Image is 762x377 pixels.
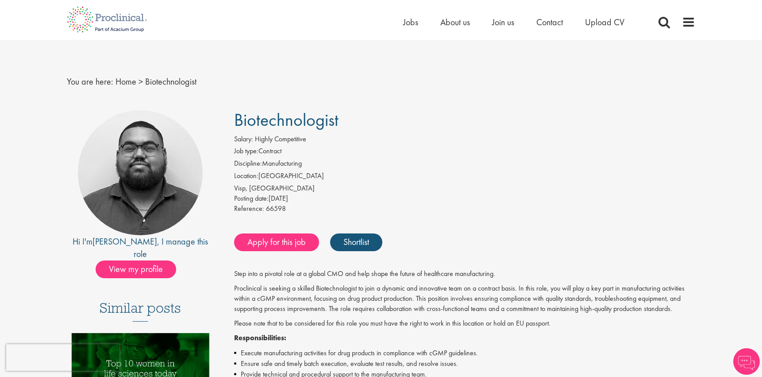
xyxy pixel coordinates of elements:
span: > [139,76,143,87]
p: Please note that to be considered for this role you must have the right to work in this location ... [234,319,696,329]
h3: Similar posts [100,300,181,322]
a: Upload CV [585,16,624,28]
a: About us [440,16,470,28]
li: Execute manufacturing activities for drug products in compliance with cGMP guidelines. [234,348,696,358]
li: Manufacturing [234,159,696,171]
label: Job type: [234,146,258,156]
label: Location: [234,171,258,181]
span: 66598 [266,204,286,213]
a: breadcrumb link [115,76,136,87]
label: Reference: [234,204,264,214]
span: Highly Competitive [255,134,306,144]
div: Hi I'm , I manage this role [67,235,214,260]
img: Chatbot [733,348,760,375]
span: Biotechnologist [145,76,196,87]
p: Step into a pivotal role at a global CMO and help shape the future of healthcare manufacturing. [234,269,696,279]
p: Proclinical is seeking a skilled Biotechnologist to join a dynamic and innovative team on a contr... [234,284,696,314]
img: imeage of recruiter Ashley Bennett [78,110,203,235]
a: View my profile [96,262,185,274]
span: Posting date: [234,194,269,203]
a: Jobs [403,16,418,28]
a: Shortlist [330,233,382,251]
a: Contact [536,16,563,28]
iframe: reCAPTCHA [6,344,119,371]
li: Ensure safe and timely batch execution, evaluate test results, and resolve issues. [234,358,696,369]
span: View my profile [96,260,176,278]
a: Apply for this job [234,233,319,251]
li: [GEOGRAPHIC_DATA] [234,171,696,183]
div: [DATE] [234,194,696,204]
strong: Responsibilities: [234,333,286,342]
span: Biotechnologist [234,109,339,131]
a: [PERSON_NAME] [92,236,157,247]
span: You are here: [67,76,113,87]
div: Visp, [GEOGRAPHIC_DATA] [234,183,696,194]
label: Salary: [234,134,253,144]
label: Discipline: [234,159,262,169]
li: Contract [234,146,696,159]
a: Join us [492,16,514,28]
